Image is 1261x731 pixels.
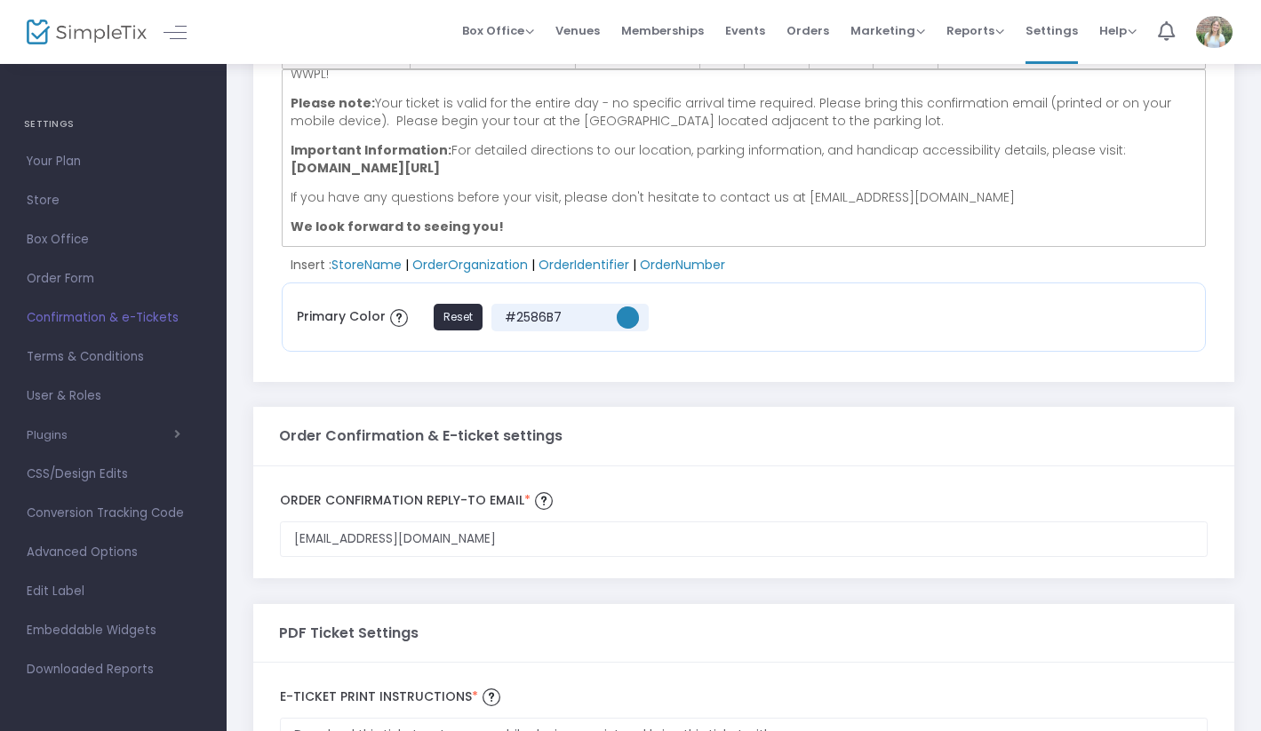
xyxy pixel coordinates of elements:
[528,256,539,274] span: |
[27,580,200,603] span: Edit Label
[291,218,504,235] strong: We look forward to seeing you!
[535,492,553,510] img: question-mark
[27,463,200,486] span: CSS/Design Edits
[291,141,451,159] strong: Important Information:
[27,658,200,681] span: Downloaded Reports
[282,69,1206,247] div: Rich Text Editor, main
[331,256,402,274] span: StoreName
[629,256,640,274] span: |
[607,304,640,331] kendo-colorpicker: #2586b7
[291,94,1198,130] p: Your ticket is valid for the entire day - no specific arrival time required. Please bring this co...
[279,429,563,443] h3: Order Confirmation & E-ticket settings
[483,688,500,706] img: question-mark
[24,107,203,142] h4: SETTINGS
[27,228,200,251] span: Box Office
[291,188,1198,206] p: If you have any questions before your visit, please don't hesitate to contact us at [EMAIL_ADDRES...
[462,22,534,39] span: Box Office
[27,502,200,525] span: Conversion Tracking Code
[280,521,1208,558] input: Enter email
[27,428,180,442] button: Plugins
[280,488,1208,514] label: Order Confirmation Reply-to email
[390,309,408,327] img: question-mark
[27,189,200,212] span: Store
[27,346,200,369] span: Terms & Conditions
[27,619,200,642] span: Embeddable Widgets
[27,267,200,290] span: Order Form
[640,256,725,274] span: OrderNumber
[946,22,1004,39] span: Reports
[402,256,412,274] span: |
[27,150,200,173] span: Your Plan
[1099,22,1137,39] span: Help
[297,303,412,330] label: Primary Color
[280,684,1208,711] label: E-Ticket print Instructions
[27,306,200,330] span: Confirmation & e-Tickets
[786,8,829,53] span: Orders
[500,308,607,326] span: #2586B7
[291,256,331,274] span: Insert :
[291,94,375,112] strong: Please note:
[279,626,419,640] h3: PDF Ticket Settings
[850,22,925,39] span: Marketing
[291,141,1198,177] p: For detailed directions to our location, parking information, and handicap accessibility details,...
[434,304,483,330] button: Reset
[539,256,629,274] span: OrderIdentifier
[291,159,440,177] strong: [DOMAIN_NAME][URL]
[555,8,600,53] span: Venues
[725,8,765,53] span: Events
[621,8,704,53] span: Memberships
[412,256,528,274] span: OrderOrganization
[27,385,200,408] span: User & Roles
[27,541,200,564] span: Advanced Options
[1026,8,1078,53] span: Settings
